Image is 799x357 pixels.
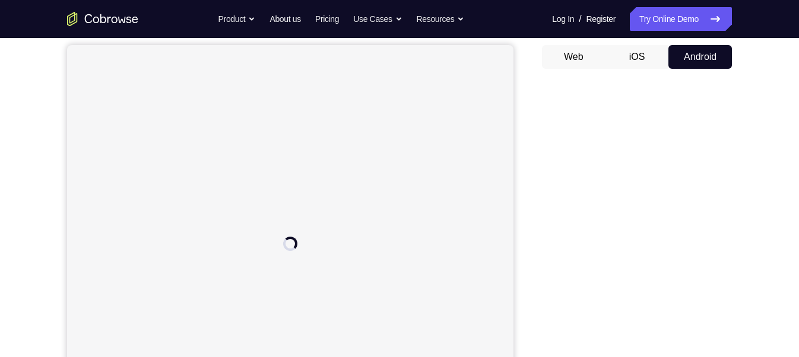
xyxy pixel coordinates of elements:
a: Pricing [315,7,339,31]
button: Android [668,45,732,69]
a: Register [586,7,616,31]
a: About us [269,7,300,31]
a: Log In [552,7,574,31]
span: / [579,12,581,26]
button: Resources [417,7,465,31]
button: Web [542,45,605,69]
button: Use Cases [353,7,402,31]
a: Try Online Demo [630,7,732,31]
a: Go to the home page [67,12,138,26]
button: iOS [605,45,669,69]
button: Product [218,7,256,31]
